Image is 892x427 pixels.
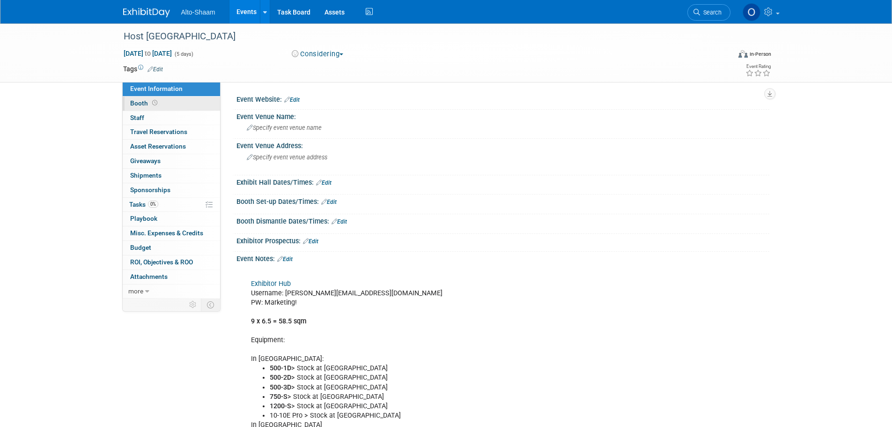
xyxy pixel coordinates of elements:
[270,364,661,373] li: > Stock at [GEOGRAPHIC_DATA]
[123,140,220,154] a: Asset Reservations
[130,244,151,251] span: Budget
[123,212,220,226] a: Playbook
[174,51,193,57] span: (5 days)
[738,50,748,58] img: Format-Inperson.png
[148,201,158,208] span: 0%
[123,198,220,212] a: Tasks0%
[123,97,220,111] a: Booth
[236,234,769,246] div: Exhibitor Prospectus:
[123,270,220,284] a: Attachments
[247,154,327,161] span: Specify event venue address
[288,49,347,59] button: Considering
[236,175,769,187] div: Exhibit Hall Dates/Times:
[123,226,220,240] a: Misc. Expenses & Credits
[745,64,771,69] div: Event Rating
[123,111,220,125] a: Staff
[251,317,306,325] b: 9 x 6.5 = 58.5 sqm
[270,402,661,411] li: > Stock at [GEOGRAPHIC_DATA]
[128,287,143,295] span: more
[147,66,163,73] a: Edit
[123,8,170,17] img: ExhibitDay
[201,299,220,311] td: Toggle Event Tabs
[130,186,170,194] span: Sponsorships
[687,4,730,21] a: Search
[123,125,220,139] a: Travel Reservations
[270,383,661,392] li: > Stock at [GEOGRAPHIC_DATA]
[270,364,291,372] b: 500-1D
[270,393,288,401] b: 750-S
[130,99,159,107] span: Booth
[120,28,716,45] div: Host [GEOGRAPHIC_DATA]
[321,199,337,205] a: Edit
[700,9,722,16] span: Search
[143,50,152,57] span: to
[130,157,161,165] span: Giveaways
[130,215,157,222] span: Playbook
[130,85,183,92] span: Event Information
[332,218,347,225] a: Edit
[284,97,300,103] a: Edit
[130,273,168,280] span: Attachments
[123,241,220,255] a: Budget
[123,154,220,168] a: Giveaways
[743,3,760,21] img: Olivia Strasser
[236,110,769,121] div: Event Venue Name:
[130,229,203,237] span: Misc. Expenses & Credits
[247,124,322,131] span: Specify event venue name
[251,280,291,288] a: Exhibitor Hub
[316,180,332,186] a: Edit
[123,183,220,197] a: Sponsorships
[270,383,291,391] b: 500-3D
[130,128,187,135] span: Travel Reservations
[185,299,201,311] td: Personalize Event Tab Strip
[236,252,769,264] div: Event Notes:
[236,139,769,150] div: Event Venue Address:
[303,238,318,245] a: Edit
[277,256,293,262] a: Edit
[123,169,220,183] a: Shipments
[270,392,661,402] li: > Stock at [GEOGRAPHIC_DATA]
[123,82,220,96] a: Event Information
[123,49,172,58] span: [DATE] [DATE]
[130,172,162,179] span: Shipments
[270,373,661,382] li: > Stock at [GEOGRAPHIC_DATA]
[270,402,291,410] b: 1200-S
[270,411,661,420] li: 10-10E Pro > Stock at [GEOGRAPHIC_DATA]
[123,64,163,74] td: Tags
[130,114,144,121] span: Staff
[123,285,220,299] a: more
[675,49,772,63] div: Event Format
[236,214,769,226] div: Booth Dismantle Dates/Times:
[150,99,159,106] span: Booth not reserved yet
[123,255,220,270] a: ROI, Objectives & ROO
[130,142,186,150] span: Asset Reservations
[270,374,291,382] b: 500-2D
[236,195,769,207] div: Booth Set-up Dates/Times:
[130,258,193,266] span: ROI, Objectives & ROO
[749,51,771,58] div: In-Person
[129,201,158,208] span: Tasks
[236,92,769,105] div: Event Website:
[181,8,215,16] span: Alto-Shaam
